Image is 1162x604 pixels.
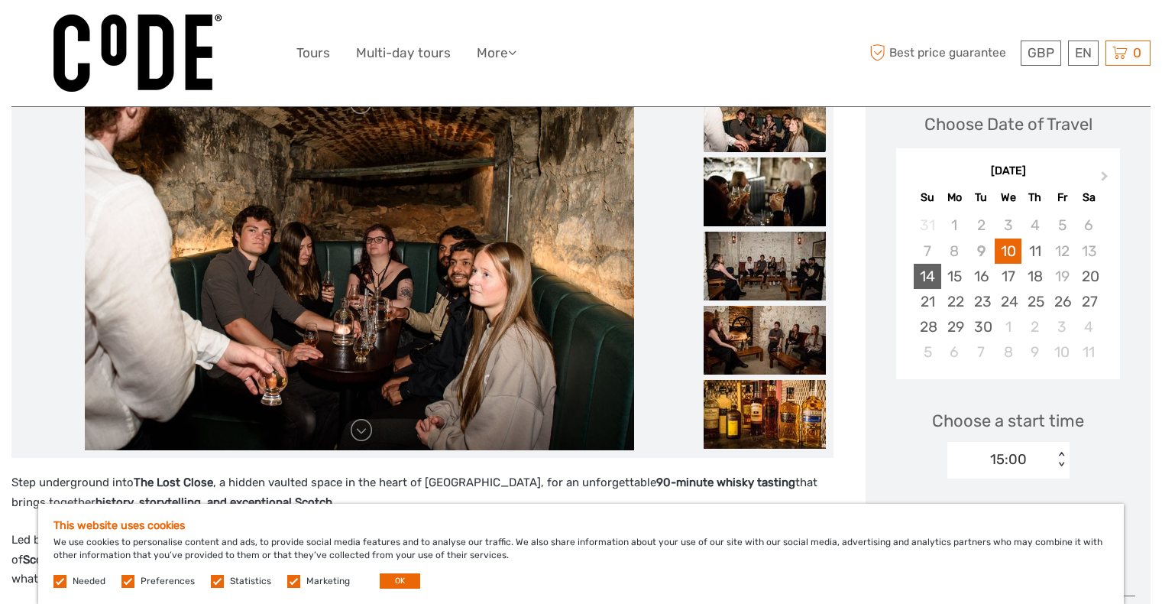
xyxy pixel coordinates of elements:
button: Open LiveChat chat widget [176,24,194,42]
p: We're away right now. Please check back later! [21,27,173,39]
div: Not available Friday, September 19th, 2025 [1048,264,1075,289]
h5: This website uses cookies [53,519,1109,532]
div: Mo [941,187,968,208]
strong: The Lost Close [134,476,213,489]
a: Multi-day tours [356,42,451,64]
div: Th [1021,187,1048,208]
div: Not available Saturday, September 13th, 2025 [1076,239,1102,264]
strong: Scotland’s history [23,553,119,567]
img: 2f6bec81b70a4b7d90bb0d6dd2c57c83_slider_thumbnail.jpeg [704,157,826,226]
p: Led by a knowledgeable local guide, you'll explore the of Scotland’s most iconic spirit. Alongsid... [11,531,833,589]
div: Choose Friday, September 26th, 2025 [1048,289,1075,314]
a: Tours [296,42,330,64]
div: Not available Saturday, September 6th, 2025 [1076,213,1102,238]
label: Preferences [141,575,195,588]
a: More [477,42,516,64]
div: Choose Tuesday, September 30th, 2025 [968,314,995,339]
div: Choose Saturday, October 11th, 2025 [1076,339,1102,365]
div: Choose Wednesday, September 17th, 2025 [995,264,1021,289]
div: Choose Saturday, October 4th, 2025 [1076,314,1102,339]
label: Needed [73,575,105,588]
div: Su [914,187,940,208]
div: Choose Thursday, September 18th, 2025 [1021,264,1048,289]
div: Choose Wednesday, September 24th, 2025 [995,289,1021,314]
img: 3e1b98443647445283a0dfbd19bd114b_main_slider.jpeg [85,83,634,450]
div: Not available Monday, September 8th, 2025 [941,239,968,264]
span: 0 [1131,45,1144,60]
div: Choose Date of Travel [924,112,1092,136]
img: 776e838786eb454cb48622ab667fbfcb_slider_thumbnail.jpeg [704,306,826,375]
div: EN [1068,41,1099,66]
div: Choose Thursday, September 25th, 2025 [1021,289,1048,314]
div: Choose Saturday, September 27th, 2025 [1076,289,1102,314]
div: Choose Monday, September 15th, 2025 [941,264,968,289]
div: 15:00 [990,450,1027,469]
span: Choose a start time [932,409,1084,433]
div: month 2025-09 [901,213,1115,365]
img: 992-d66cb919-c786-410f-a8a5-821cd0571317_logo_big.jpg [53,15,222,92]
div: Choose Thursday, September 11th, 2025 [1021,239,1048,264]
div: Not available Friday, September 5th, 2025 [1048,213,1075,238]
div: Sa [1076,187,1102,208]
div: Choose Wednesday, October 1st, 2025 [995,314,1021,339]
span: GBP [1028,45,1054,60]
div: < > [1055,452,1068,468]
div: Choose Tuesday, September 16th, 2025 [968,264,995,289]
button: OK [380,573,420,589]
strong: history, storytelling, and exceptional Scotch [95,495,332,509]
strong: 90-minute whisky tasting [656,476,795,489]
button: Next Month [1094,167,1118,192]
div: Choose Tuesday, October 7th, 2025 [968,339,995,365]
div: Fr [1048,187,1075,208]
div: Not available Wednesday, September 3rd, 2025 [995,213,1021,238]
label: Statistics [230,575,271,588]
div: We use cookies to personalise content and ads, to provide social media features and to analyse ou... [38,504,1124,604]
div: Not available Sunday, September 7th, 2025 [914,239,940,264]
div: Choose Sunday, October 5th, 2025 [914,339,940,365]
div: Choose Friday, October 10th, 2025 [1048,339,1075,365]
div: Choose Wednesday, September 10th, 2025 [995,239,1021,264]
div: Choose Thursday, October 2nd, 2025 [1021,314,1048,339]
div: Tu [968,187,995,208]
div: Not available Tuesday, September 9th, 2025 [968,239,995,264]
label: Marketing [306,575,350,588]
div: Choose Tuesday, September 23rd, 2025 [968,289,995,314]
div: Choose Monday, September 29th, 2025 [941,314,968,339]
div: We [995,187,1021,208]
img: 0759f22b152a43a280c15f0ad965302d_slider_thumbnail.jpeg [704,380,826,449]
div: Choose Monday, October 6th, 2025 [941,339,968,365]
p: Step underground into , a hidden vaulted space in the heart of [GEOGRAPHIC_DATA], for an unforget... [11,473,833,512]
div: Not available Tuesday, September 2nd, 2025 [968,213,995,238]
div: [DATE] [896,164,1120,180]
div: Choose Sunday, September 14th, 2025 [914,264,940,289]
div: Choose Sunday, September 28th, 2025 [914,314,940,339]
span: Best price guarantee [866,41,1017,66]
div: Choose Friday, October 3rd, 2025 [1048,314,1075,339]
div: Choose Saturday, September 20th, 2025 [1076,264,1102,289]
div: Choose Sunday, September 21st, 2025 [914,289,940,314]
div: Not available Friday, September 12th, 2025 [1048,239,1075,264]
img: 6f7580125dba4fa4b0b1668c8bbe7f85_slider_thumbnail.jpeg [704,232,826,300]
img: 3e1b98443647445283a0dfbd19bd114b_slider_thumbnail.jpeg [704,83,826,152]
div: Choose Wednesday, October 8th, 2025 [995,339,1021,365]
div: Choose Thursday, October 9th, 2025 [1021,339,1048,365]
div: Choose Monday, September 22nd, 2025 [941,289,968,314]
div: Not available Monday, September 1st, 2025 [941,213,968,238]
div: Not available Sunday, August 31st, 2025 [914,213,940,238]
div: Not available Thursday, September 4th, 2025 [1021,213,1048,238]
